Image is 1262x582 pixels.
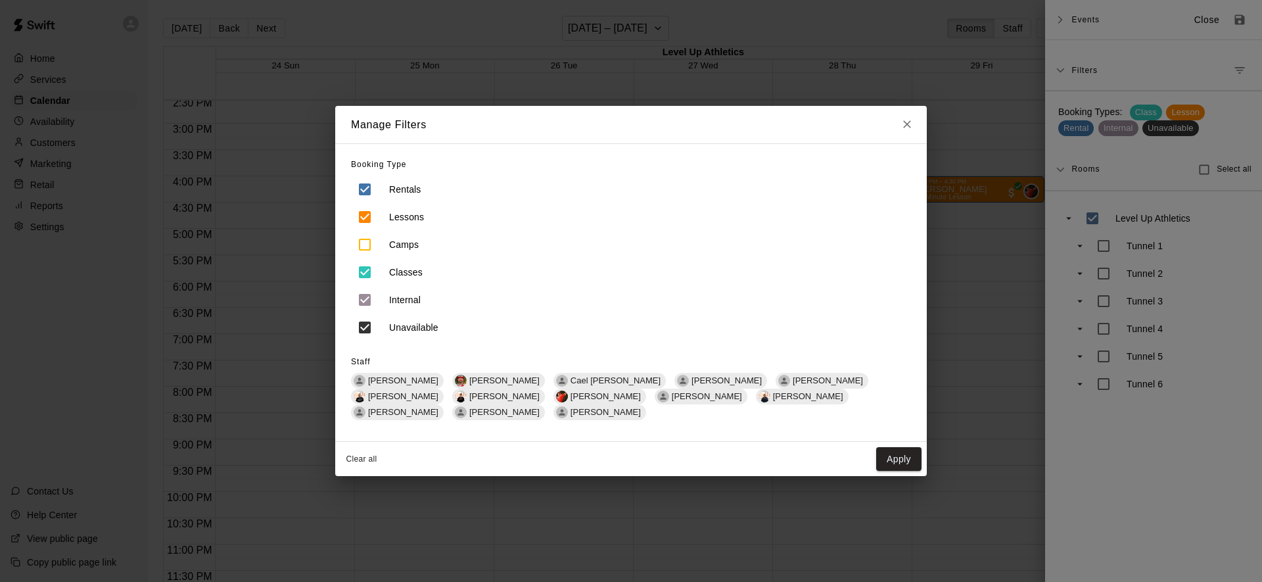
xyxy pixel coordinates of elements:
div: [PERSON_NAME] [553,404,646,420]
span: [PERSON_NAME] [686,376,767,385]
div: Cael [PERSON_NAME] [553,373,666,389]
span: [PERSON_NAME] [464,407,545,417]
span: [PERSON_NAME] [363,391,444,401]
img: Dom Denicola [759,391,770,402]
div: [PERSON_NAME] [351,404,444,420]
button: Close [895,106,919,144]
p: Lessons [389,210,424,224]
div: [PERSON_NAME] [776,373,868,389]
img: Brian Loconsole [556,391,568,402]
div: Aiden Hales[PERSON_NAME] [452,389,545,404]
div: [PERSON_NAME] [655,389,747,404]
div: Brian Loconsole[PERSON_NAME] [553,389,646,404]
p: Camps [389,238,419,251]
img: Bryan Farrington [455,375,467,387]
div: Anthony Levato [455,406,467,418]
div: Nick Benhart [556,406,568,418]
span: Booking Type [351,160,407,169]
span: [PERSON_NAME] [464,391,545,401]
div: Mike Test [657,391,669,402]
div: Sam Carroll [677,375,689,387]
span: [PERSON_NAME] [363,407,444,417]
span: [PERSON_NAME] [363,376,444,385]
img: Alex Hales [354,391,365,402]
div: Andrew Tarman [778,375,790,387]
p: Internal [389,293,421,306]
div: Laura Levato [354,406,365,418]
span: [PERSON_NAME] [565,407,646,417]
button: Apply [876,447,922,472]
span: [PERSON_NAME] [565,391,646,401]
div: [PERSON_NAME] [351,373,444,389]
div: Alex Hales[PERSON_NAME] [351,389,444,404]
span: [PERSON_NAME] [787,376,868,385]
div: [PERSON_NAME] [674,373,767,389]
div: Cael Lambe [556,375,568,387]
span: Staff [351,357,370,366]
h2: Manage Filters [335,106,442,144]
div: [PERSON_NAME] [452,404,545,420]
span: [PERSON_NAME] [768,391,849,401]
button: Clear all [340,449,383,470]
p: Rentals [389,183,421,196]
span: [PERSON_NAME] [666,391,747,401]
img: Aiden Hales [455,391,467,402]
div: Dom Denicola[PERSON_NAME] [756,389,849,404]
p: Unavailable [389,321,438,334]
p: Classes [389,266,423,279]
div: Bryan Farrington[PERSON_NAME] [452,373,545,389]
span: [PERSON_NAME] [464,376,545,385]
span: Cael [PERSON_NAME] [565,376,666,385]
div: Mike Tolkson [354,375,365,387]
